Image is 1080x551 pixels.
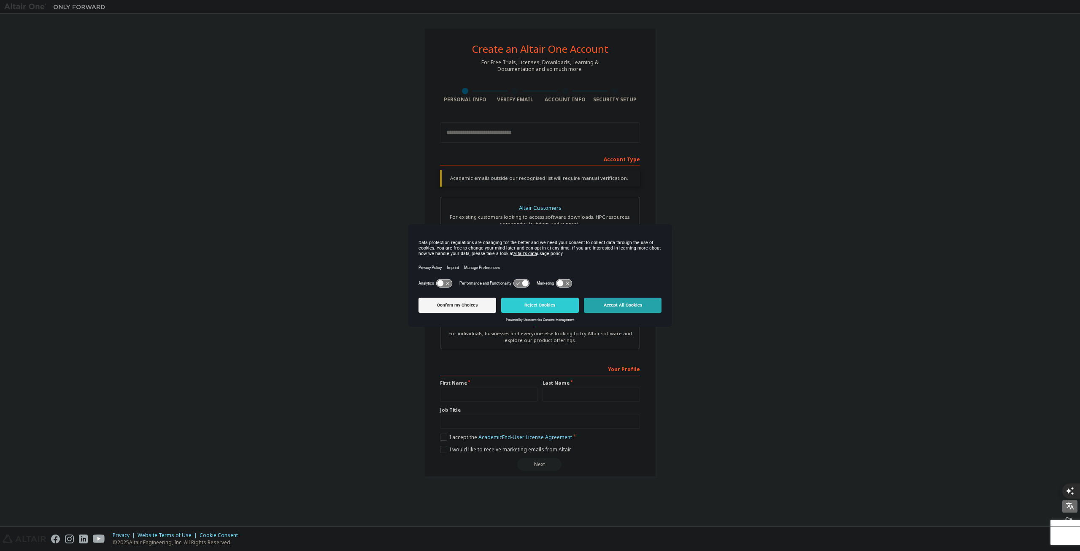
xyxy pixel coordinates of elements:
[472,44,608,54] div: Create an Altair One Account
[440,380,537,386] label: First Name
[590,96,640,103] div: Security Setup
[440,170,640,187] div: Academic emails outside our recognised list will require manual verification.
[4,3,110,11] img: Altair One
[93,535,105,543] img: youtube.svg
[65,535,74,543] img: instagram.svg
[79,535,88,543] img: linkedin.svg
[490,96,540,103] div: Verify Email
[51,535,60,543] img: facebook.svg
[445,330,634,344] div: For individuals, businesses and everyone else looking to try Altair software and explore our prod...
[440,362,640,375] div: Your Profile
[3,535,46,543] img: altair_logo.svg
[113,532,138,539] div: Privacy
[440,434,572,441] label: I accept the
[440,446,571,453] label: I would like to receive marketing emails from Altair
[440,96,490,103] div: Personal Info
[540,96,590,103] div: Account Info
[478,434,572,441] a: Academic End-User License Agreement
[440,407,640,413] label: Job Title
[481,59,599,73] div: For Free Trials, Licenses, Downloads, Learning & Documentation and so much more.
[138,532,200,539] div: Website Terms of Use
[440,458,640,471] div: Read and acccept EULA to continue
[445,214,634,227] div: For existing customers looking to access software downloads, HPC resources, community, trainings ...
[445,202,634,214] div: Altair Customers
[543,380,640,386] label: Last Name
[113,539,243,546] p: © 2025 Altair Engineering, Inc. All Rights Reserved.
[440,152,640,166] div: Account Type
[200,532,243,539] div: Cookie Consent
